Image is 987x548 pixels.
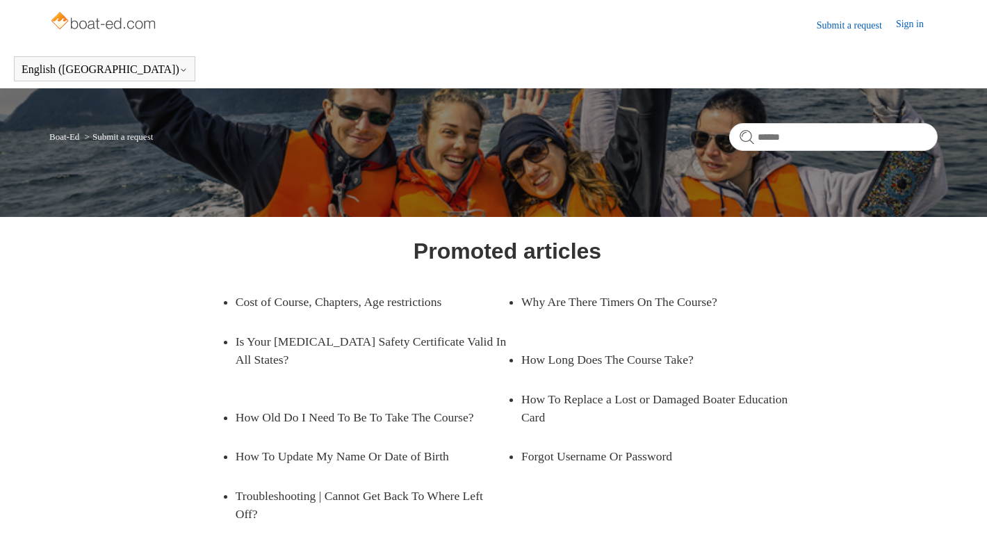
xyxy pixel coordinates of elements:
[49,131,79,142] a: Boat-Ed
[521,282,772,321] a: Why Are There Timers On The Course?
[236,476,507,534] a: Troubleshooting | Cannot Get Back To Where Left Off?
[22,63,188,76] button: English ([GEOGRAPHIC_DATA])
[49,131,82,142] li: Boat-Ed
[521,437,772,476] a: Forgot Username Or Password
[236,398,487,437] a: How Old Do I Need To Be To Take The Course?
[49,8,160,36] img: Boat-Ed Help Center home page
[236,322,507,380] a: Is Your [MEDICAL_DATA] Safety Certificate Valid In All States?
[82,131,154,142] li: Submit a request
[817,18,896,33] a: Submit a request
[521,340,772,379] a: How Long Does The Course Take?
[414,234,601,268] h1: Promoted articles
[236,437,487,476] a: How To Update My Name Or Date of Birth
[236,282,487,321] a: Cost of Course, Chapters, Age restrictions
[521,380,793,437] a: How To Replace a Lost or Damaged Boater Education Card
[729,123,938,151] input: Search
[896,17,938,33] a: Sign in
